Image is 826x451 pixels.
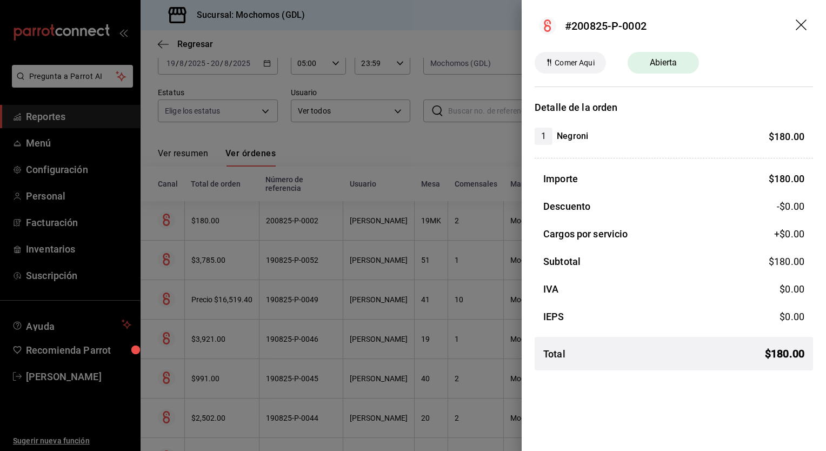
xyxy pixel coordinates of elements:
[780,283,804,295] span: $ 0.00
[643,56,684,69] span: Abierta
[777,199,804,214] span: -$0.00
[771,347,804,360] font: 180.00
[785,228,804,240] font: 0.00
[769,256,804,267] span: $ 180.00
[774,227,804,241] span: +$
[543,171,578,186] h3: Importe
[543,309,564,324] h3: IEPS
[765,346,804,362] span: $
[550,57,598,69] span: Comer Aqui
[543,347,565,361] h3: Total
[769,173,804,184] span: $ 180.00
[565,18,647,34] div: #200825-P-0002
[557,130,588,143] h4: Negroni
[769,131,804,142] span: $ 180.00
[535,130,552,143] span: 1
[535,100,813,115] h3: Detalle de la orden
[543,282,558,296] h3: IVA
[796,19,809,32] button: arrastrar
[543,199,590,214] h3: Descuento
[543,254,581,269] h3: Subtotal
[543,227,628,241] h3: Cargos por servicio
[780,311,804,322] span: $ 0.00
